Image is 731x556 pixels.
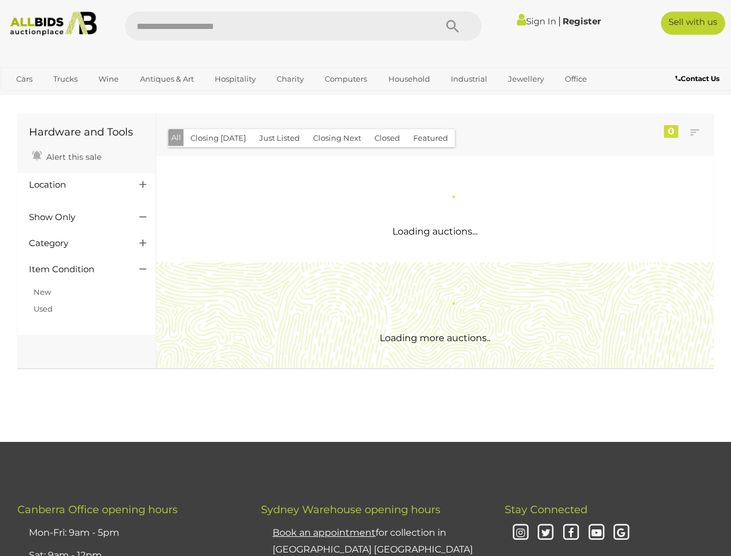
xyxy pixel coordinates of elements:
h4: Show Only [29,213,122,222]
i: Youtube [586,523,607,543]
a: [GEOGRAPHIC_DATA] [53,89,150,108]
h4: Location [29,180,122,190]
button: Just Listed [252,129,307,147]
a: Used [34,304,53,313]
h4: Item Condition [29,265,122,275]
a: New [34,287,51,297]
span: Loading auctions... [392,226,477,237]
li: Mon-Fri: 9am - 5pm [26,522,232,544]
u: Book an appointment [273,527,376,538]
span: Stay Connected [505,503,587,516]
button: Closed [368,129,407,147]
a: Alert this sale [29,147,104,164]
div: 0 [664,125,678,138]
b: Contact Us [675,74,719,83]
button: Featured [406,129,455,147]
a: Cars [9,69,40,89]
a: Contact Us [675,72,722,85]
h1: Hardware and Tools [29,127,144,138]
i: Google [612,523,632,543]
img: Allbids.com.au [5,12,102,36]
span: Sydney Warehouse opening hours [261,503,440,516]
button: Closing [DATE] [183,129,253,147]
span: | [558,14,561,27]
span: Alert this sale [43,152,101,162]
i: Facebook [561,523,581,543]
button: All [168,129,184,146]
a: Antiques & Art [133,69,201,89]
a: Charity [269,69,311,89]
a: Hospitality [207,69,263,89]
button: Closing Next [306,129,368,147]
a: Office [557,69,594,89]
a: Sign In [517,16,556,27]
span: Loading more auctions.. [380,332,490,343]
i: Instagram [510,523,531,543]
a: Sell with us [661,12,725,35]
a: Household [381,69,438,89]
a: Computers [317,69,374,89]
a: Trucks [46,69,85,89]
span: Canberra Office opening hours [17,503,178,516]
a: Industrial [443,69,495,89]
h4: Category [29,239,122,248]
i: Twitter [536,523,556,543]
a: Sports [9,89,47,108]
a: Register [563,16,601,27]
button: Search [424,12,482,41]
a: Book an appointmentfor collection in [GEOGRAPHIC_DATA] [GEOGRAPHIC_DATA] [273,527,473,555]
a: Wine [91,69,126,89]
a: Jewellery [501,69,552,89]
